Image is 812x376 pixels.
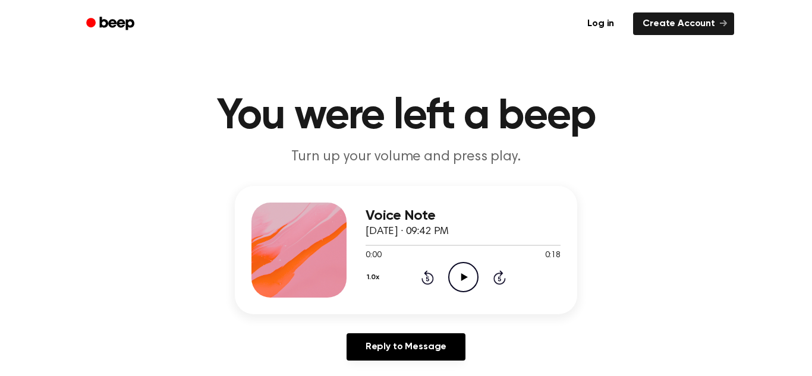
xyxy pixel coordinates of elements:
[633,12,734,35] a: Create Account
[366,267,383,287] button: 1.0x
[545,249,561,262] span: 0:18
[366,226,449,237] span: [DATE] · 09:42 PM
[366,249,381,262] span: 0:00
[102,95,710,138] h1: You were left a beep
[575,10,626,37] a: Log in
[347,333,465,361] a: Reply to Message
[78,12,145,36] a: Beep
[366,208,561,224] h3: Voice Note
[178,147,634,167] p: Turn up your volume and press play.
